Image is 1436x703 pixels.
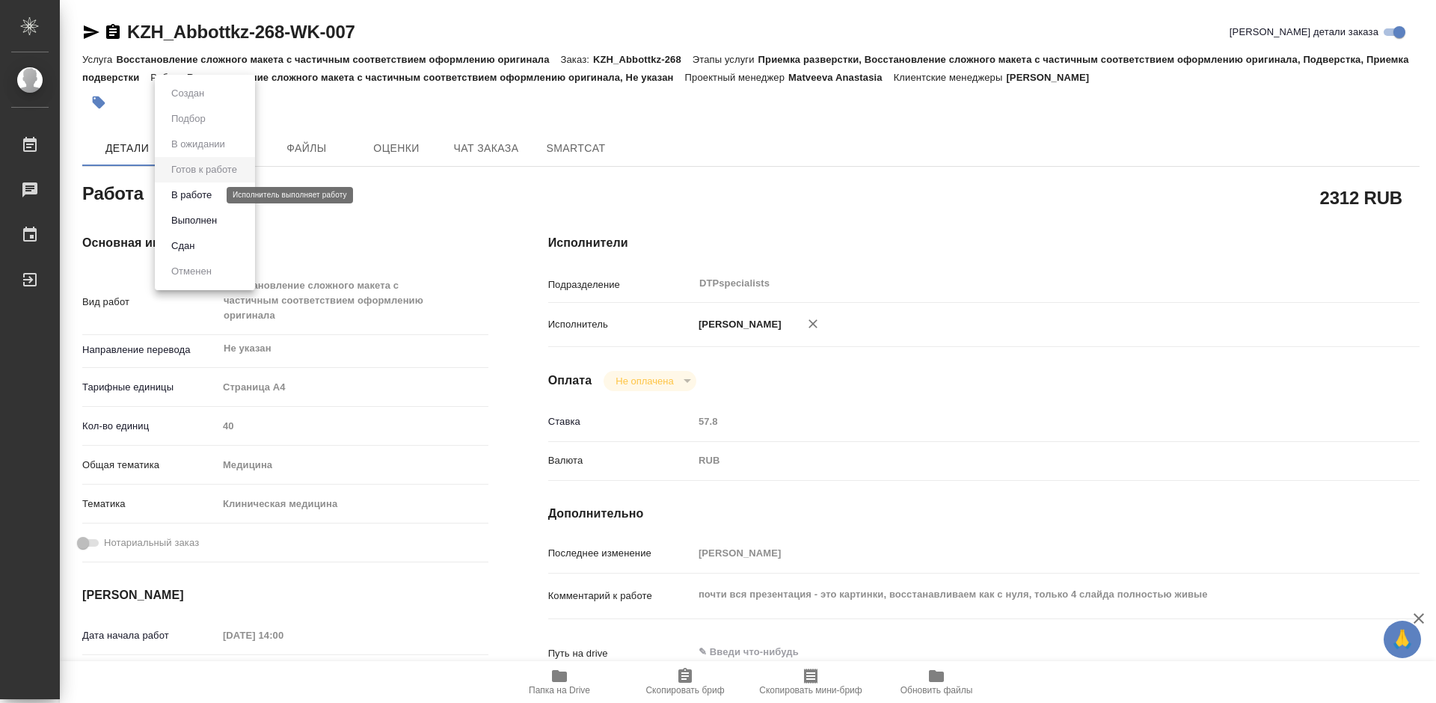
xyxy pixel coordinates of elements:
button: В работе [167,187,216,203]
button: Сдан [167,238,199,254]
button: Готов к работе [167,162,242,178]
button: Подбор [167,111,210,127]
button: Создан [167,85,209,102]
button: В ожидании [167,136,230,153]
button: Выполнен [167,212,221,229]
button: Отменен [167,263,216,280]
